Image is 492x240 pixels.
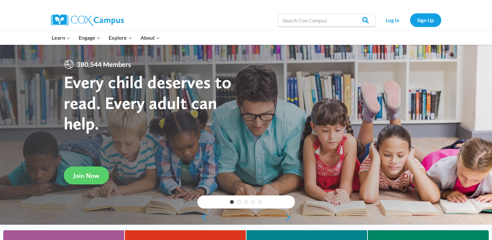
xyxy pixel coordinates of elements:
span: Join Now [73,172,99,180]
span: Learn [52,33,70,42]
strong: Every child deserves to read. Every adult can help. [64,72,232,134]
a: next [285,213,295,221]
nav: Secondary Navigation [379,13,441,27]
a: previous [197,213,207,221]
img: Cox Campus [51,14,124,26]
a: 5 [258,200,262,204]
a: 1 [230,200,234,204]
div: content slider buttons [197,211,295,224]
span: About [140,33,160,42]
a: Log In [379,13,407,27]
span: Explore [109,33,132,42]
span: Engage [79,33,100,42]
a: 4 [251,200,255,204]
a: 2 [237,200,241,204]
span: 380,544 Members [74,59,134,70]
a: Sign Up [410,13,441,27]
a: 3 [244,200,248,204]
input: Search Cox Campus [278,14,375,27]
a: Join Now [64,167,109,184]
nav: Primary Navigation [48,31,164,45]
